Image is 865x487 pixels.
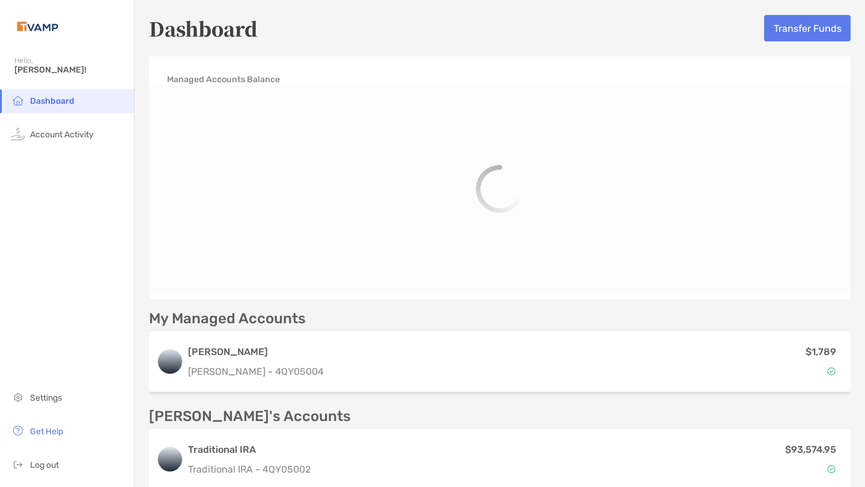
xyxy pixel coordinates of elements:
span: Settings [30,393,62,403]
img: household icon [11,93,25,107]
span: Dashboard [30,96,74,106]
img: logo account [158,447,182,471]
h3: Traditional IRA [188,443,311,457]
img: settings icon [11,390,25,404]
img: Zoe Logo [14,5,61,48]
span: [PERSON_NAME]! [14,65,127,75]
img: Account Status icon [827,367,836,375]
h5: Dashboard [149,14,258,42]
img: get-help icon [11,423,25,438]
p: [PERSON_NAME]'s Accounts [149,409,351,424]
h4: Managed Accounts Balance [167,74,280,85]
p: $1,789 [806,344,836,359]
img: logout icon [11,457,25,471]
p: Traditional IRA - 4QY05002 [188,462,311,477]
h3: [PERSON_NAME] [188,345,324,359]
button: Transfer Funds [764,15,851,41]
span: Log out [30,460,59,470]
span: Get Help [30,426,63,437]
p: My Managed Accounts [149,311,306,326]
img: activity icon [11,127,25,141]
img: logo account [158,350,182,374]
p: $93,574.95 [785,442,836,457]
p: [PERSON_NAME] - 4QY05004 [188,364,324,379]
span: Account Activity [30,130,94,140]
img: Account Status icon [827,465,836,473]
